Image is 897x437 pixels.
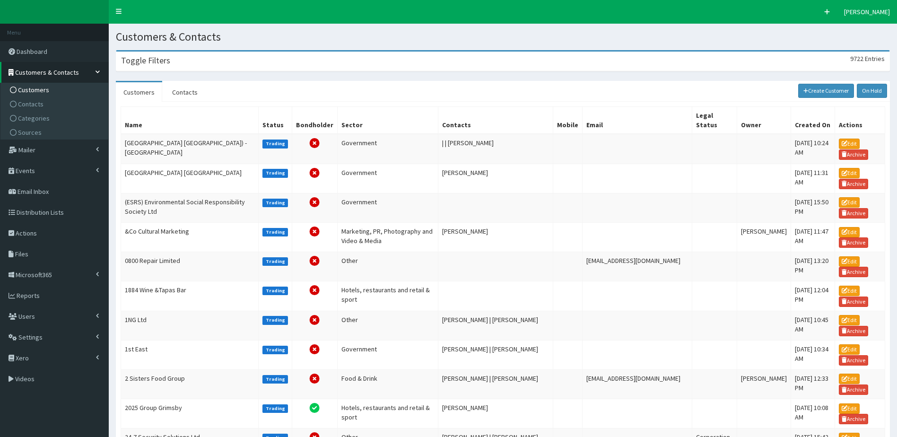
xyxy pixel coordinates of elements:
th: Owner [737,107,791,134]
span: Xero [16,354,29,362]
span: Reports [17,291,40,300]
a: Create Customer [798,84,854,98]
label: Trading [262,140,288,148]
span: Files [15,250,28,258]
span: Microsoft365 [16,271,52,279]
label: Trading [262,316,288,324]
span: Users [18,312,35,321]
td: Government [337,340,438,369]
a: On Hold [857,84,887,98]
td: [DATE] 11:47 AM [791,222,835,252]
th: Bondholder [292,107,337,134]
td: [DATE] 13:20 PM [791,252,835,281]
span: Sources [18,128,42,137]
a: Archive [839,414,868,424]
td: [PERSON_NAME] [438,399,553,428]
td: Marketing, PR, Photography and Video & Media [337,222,438,252]
th: Sector [337,107,438,134]
h3: Toggle Filters [121,56,170,65]
a: Archive [839,326,868,336]
td: Food & Drink [337,369,438,399]
label: Trading [262,199,288,207]
td: &Co Cultural Marketing [121,222,259,252]
a: Archive [839,297,868,307]
th: Legal Status [692,107,737,134]
span: Customers & Contacts [15,68,79,77]
span: 9722 [850,54,863,63]
td: [PERSON_NAME] [737,369,791,399]
td: [DATE] 10:45 AM [791,311,835,340]
td: Government [337,164,438,193]
td: Government [337,134,438,164]
label: Trading [262,257,288,266]
a: Archive [839,179,868,189]
span: Settings [18,333,43,341]
a: Edit [839,403,860,414]
td: [PERSON_NAME] | [PERSON_NAME] [438,340,553,369]
td: Government [337,193,438,222]
span: [PERSON_NAME] [844,8,890,16]
th: Email [582,107,692,134]
a: Edit [839,139,860,149]
th: Name [121,107,259,134]
a: Edit [839,227,860,237]
th: Status [259,107,292,134]
td: [DATE] 15:50 PM [791,193,835,222]
td: [EMAIL_ADDRESS][DOMAIN_NAME] [582,369,692,399]
span: Events [16,166,35,175]
a: Categories [3,111,108,125]
td: [PERSON_NAME] [737,222,791,252]
label: Trading [262,346,288,354]
td: [PERSON_NAME] [438,164,553,193]
span: Entries [865,54,885,63]
td: [DATE] 10:34 AM [791,340,835,369]
span: Contacts [18,100,44,108]
td: [PERSON_NAME] | [PERSON_NAME] [438,311,553,340]
a: Edit [839,315,860,325]
td: [DATE] 12:33 PM [791,369,835,399]
td: Hotels, restaurants and retail & sport [337,281,438,311]
td: | | [PERSON_NAME] [438,134,553,164]
a: Contacts [3,97,108,111]
td: (ESRS) Environmental Social Responsibility Society Ltd [121,193,259,222]
a: Archive [839,385,868,395]
label: Trading [262,404,288,413]
span: Videos [15,375,35,383]
td: [DATE] 11:31 AM [791,164,835,193]
td: 1884 Wine &Tapas Bar [121,281,259,311]
a: Edit [839,168,860,178]
td: 1NG Ltd [121,311,259,340]
td: 0800 Repair Limited [121,252,259,281]
td: [DATE] 12:04 PM [791,281,835,311]
th: Contacts [438,107,553,134]
span: Email Inbox [17,187,49,196]
a: Edit [839,374,860,384]
td: [DATE] 10:08 AM [791,399,835,428]
span: Categories [18,114,50,122]
a: Edit [839,286,860,296]
a: Archive [839,149,868,160]
td: Other [337,252,438,281]
td: [PERSON_NAME] | [PERSON_NAME] [438,369,553,399]
td: [GEOGRAPHIC_DATA] [GEOGRAPHIC_DATA]) - [GEOGRAPHIC_DATA] [121,134,259,164]
a: Contacts [165,82,205,102]
a: Archive [839,355,868,366]
a: Edit [839,197,860,208]
a: Archive [839,237,868,248]
td: [DATE] 10:24 AM [791,134,835,164]
th: Actions [835,107,885,134]
a: Sources [3,125,108,140]
a: Customers [3,83,108,97]
td: 2025 Group Grimsby [121,399,259,428]
td: [PERSON_NAME] [438,222,553,252]
label: Trading [262,228,288,236]
h1: Customers & Contacts [116,31,890,43]
span: Distribution Lists [17,208,64,217]
td: [GEOGRAPHIC_DATA] [GEOGRAPHIC_DATA] [121,164,259,193]
label: Trading [262,287,288,295]
td: 2 Sisters Food Group [121,369,259,399]
td: Hotels, restaurants and retail & sport [337,399,438,428]
a: Edit [839,256,860,267]
span: Actions [16,229,37,237]
a: Archive [839,267,868,277]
